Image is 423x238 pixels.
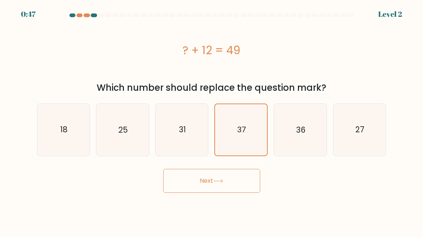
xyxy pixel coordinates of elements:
[21,9,35,20] div: 0:47
[179,124,186,135] text: 31
[118,124,128,135] text: 25
[355,124,364,135] text: 27
[163,169,260,193] button: Next
[378,9,402,20] div: Level 2
[237,125,246,135] text: 37
[41,81,382,95] div: Which number should replace the question mark?
[37,42,386,59] div: ? + 12 = 49
[60,124,68,135] text: 18
[296,124,305,135] text: 36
